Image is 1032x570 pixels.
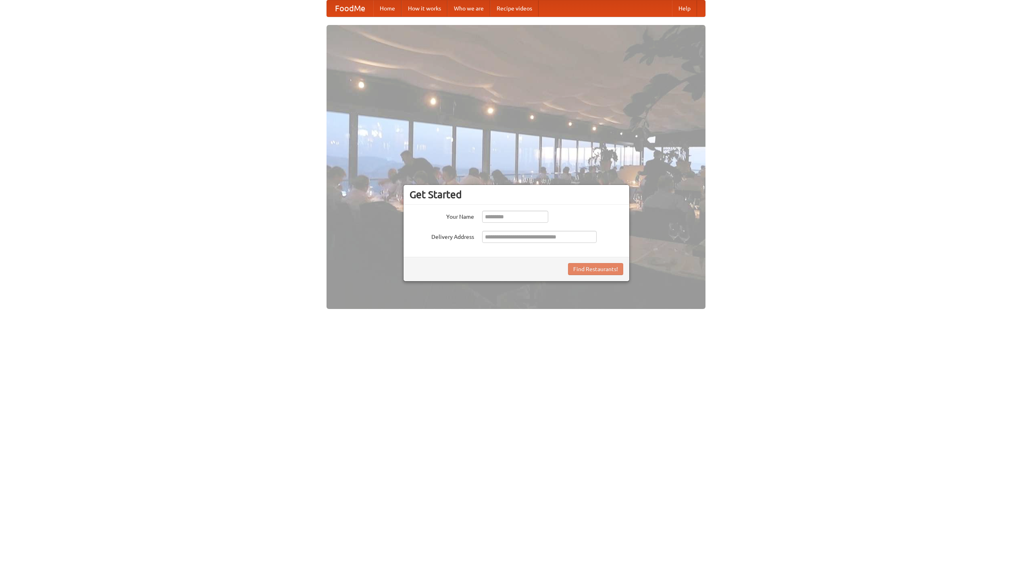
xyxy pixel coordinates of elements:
label: Delivery Address [410,231,474,241]
a: How it works [402,0,447,17]
a: Recipe videos [490,0,539,17]
label: Your Name [410,211,474,221]
button: Find Restaurants! [568,263,623,275]
a: Help [672,0,697,17]
a: Home [373,0,402,17]
a: FoodMe [327,0,373,17]
h3: Get Started [410,189,623,201]
a: Who we are [447,0,490,17]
